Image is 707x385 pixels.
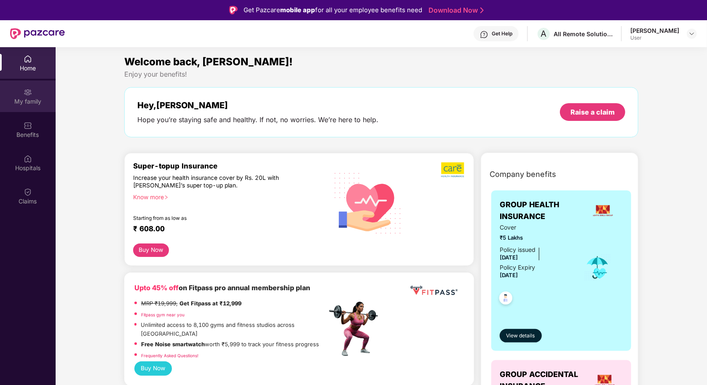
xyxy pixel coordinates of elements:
div: All Remote Solutions Private Limited [554,30,613,38]
img: svg+xml;base64,PHN2ZyBpZD0iSGVscC0zMngzMiIgeG1sbnM9Imh0dHA6Ly93d3cudzMub3JnLzIwMDAvc3ZnIiB3aWR0aD... [480,30,488,39]
img: svg+xml;base64,PHN2ZyB4bWxucz0iaHR0cDovL3d3dy53My5vcmcvMjAwMC9zdmciIHhtbG5zOnhsaW5rPSJodHRwOi8vd3... [328,162,408,243]
strong: Free Noise smartwatch [141,341,205,348]
button: View details [500,329,542,342]
div: Get Pazcare for all your employee benefits need [244,5,422,15]
img: icon [584,254,611,281]
img: svg+xml;base64,PHN2ZyBpZD0iSG9tZSIgeG1sbnM9Imh0dHA6Ly93d3cudzMub3JnLzIwMDAvc3ZnIiB3aWR0aD0iMjAiIG... [24,55,32,63]
img: svg+xml;base64,PHN2ZyBpZD0iQ2xhaW0iIHhtbG5zPSJodHRwOi8vd3d3LnczLm9yZy8yMDAwL3N2ZyIgd2lkdGg9IjIwIi... [24,188,32,196]
img: New Pazcare Logo [10,28,65,39]
img: svg+xml;base64,PHN2ZyB4bWxucz0iaHR0cDovL3d3dy53My5vcmcvMjAwMC9zdmciIHdpZHRoPSI0OC45NDMiIGhlaWdodD... [495,289,516,310]
img: fppp.png [409,283,459,298]
div: User [630,35,679,41]
strong: Get Fitpass at ₹12,999 [179,300,241,307]
span: [DATE] [500,254,518,261]
div: Hope you’re staying safe and healthy. If not, no worries. We’re here to help. [137,115,378,124]
div: Enjoy your benefits! [124,70,639,79]
span: Cover [500,223,573,232]
div: Hey, [PERSON_NAME] [137,100,378,110]
span: [DATE] [500,272,518,278]
div: Policy Expiry [500,263,535,272]
img: fpp.png [327,299,386,358]
img: svg+xml;base64,PHN2ZyB3aWR0aD0iMjAiIGhlaWdodD0iMjAiIHZpZXdCb3g9IjAgMCAyMCAyMCIgZmlsbD0ibm9uZSIgeG... [24,88,32,96]
span: ₹5 Lakhs [500,233,573,242]
span: A [541,29,547,39]
span: View details [506,332,535,340]
a: Download Now [428,6,481,15]
div: Raise a claim [570,107,615,117]
img: Stroke [480,6,484,15]
div: ₹ 608.00 [133,225,319,235]
div: Increase your health insurance cover by Rs. 20L with [PERSON_NAME]’s super top-up plan. [133,174,291,190]
p: Unlimited access to 8,100 gyms and fitness studios across [GEOGRAPHIC_DATA] [141,321,327,338]
p: worth ₹5,999 to track your fitness progress [141,340,319,348]
img: svg+xml;base64,PHN2ZyBpZD0iSG9zcGl0YWxzIiB4bWxucz0iaHR0cDovL3d3dy53My5vcmcvMjAwMC9zdmciIHdpZHRoPS... [24,155,32,163]
img: svg+xml;base64,PHN2ZyBpZD0iRHJvcGRvd24tMzJ4MzIiIHhtbG5zPSJodHRwOi8vd3d3LnczLm9yZy8yMDAwL3N2ZyIgd2... [688,30,695,37]
div: [PERSON_NAME] [630,27,679,35]
span: Welcome back, [PERSON_NAME]! [124,56,293,68]
img: b5dec4f62d2307b9de63beb79f102df3.png [441,162,465,178]
del: MRP ₹19,999, [141,300,178,307]
b: Upto 45% off [134,283,179,292]
button: Buy Now [134,361,172,376]
div: Know more [133,193,322,199]
img: insurerLogo [592,199,614,222]
div: Policy issued [500,245,536,254]
a: Fitpass gym near you [141,312,185,317]
a: Frequently Asked Questions! [141,353,198,358]
span: right [164,195,169,200]
b: on Fitpass pro annual membership plan [134,283,310,292]
span: GROUP HEALTH INSURANCE [500,199,583,223]
div: Starting from as low as [133,215,291,221]
div: Get Help [492,30,512,37]
img: svg+xml;base64,PHN2ZyBpZD0iQmVuZWZpdHMiIHhtbG5zPSJodHRwOi8vd3d3LnczLm9yZy8yMDAwL3N2ZyIgd2lkdGg9Ij... [24,121,32,130]
div: Super-topup Insurance [133,162,327,170]
img: Logo [229,6,238,14]
span: Company benefits [490,168,556,180]
button: Buy Now [133,243,169,257]
strong: mobile app [280,6,315,14]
